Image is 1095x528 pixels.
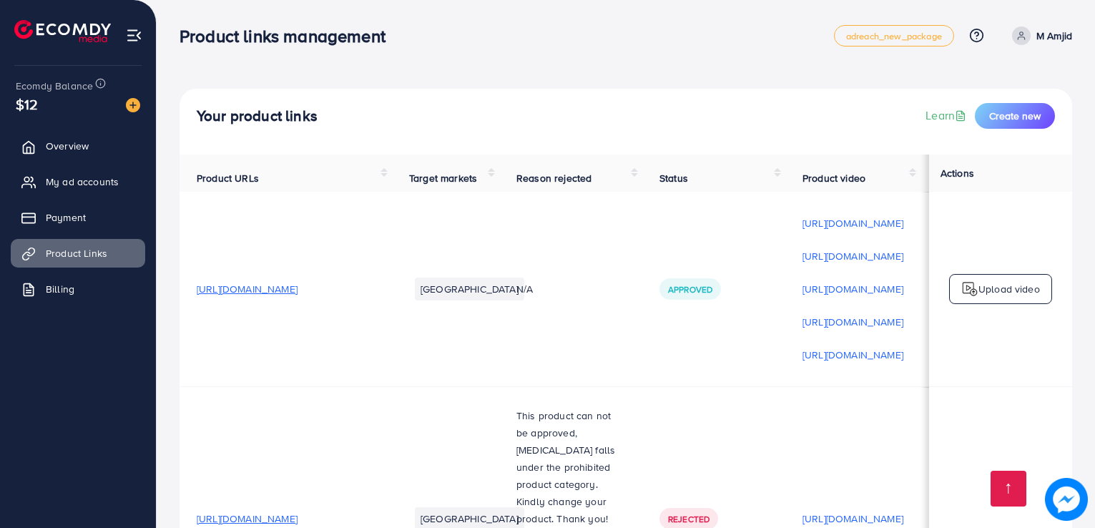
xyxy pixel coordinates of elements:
[834,25,954,47] a: adreach_new_package
[11,239,145,268] a: Product Links
[925,107,969,124] a: Learn
[197,107,318,125] h4: Your product links
[941,166,974,180] span: Actions
[180,26,397,47] h3: Product links management
[989,109,1041,123] span: Create new
[197,282,298,296] span: [URL][DOMAIN_NAME]
[802,313,903,331] p: [URL][DOMAIN_NAME]
[16,94,38,114] span: $12
[46,175,119,189] span: My ad accounts
[409,171,477,185] span: Target markets
[846,31,942,41] span: adreach_new_package
[11,203,145,232] a: Payment
[11,167,145,196] a: My ad accounts
[1006,26,1072,45] a: M Amjid
[197,171,259,185] span: Product URLs
[978,280,1040,298] p: Upload video
[802,171,865,185] span: Product video
[802,248,903,265] p: [URL][DOMAIN_NAME]
[46,282,74,296] span: Billing
[516,407,625,527] p: This product can not be approved, [MEDICAL_DATA] falls under the prohibited product category. Kin...
[46,246,107,260] span: Product Links
[668,513,709,525] span: Rejected
[11,275,145,303] a: Billing
[126,27,142,44] img: menu
[11,132,145,160] a: Overview
[1046,479,1087,520] img: image
[802,346,903,363] p: [URL][DOMAIN_NAME]
[802,510,903,527] p: [URL][DOMAIN_NAME]
[16,79,93,93] span: Ecomdy Balance
[1036,27,1072,44] p: M Amjid
[975,103,1055,129] button: Create new
[14,20,111,42] img: logo
[46,210,86,225] span: Payment
[46,139,89,153] span: Overview
[126,98,140,112] img: image
[415,278,524,300] li: [GEOGRAPHIC_DATA]
[802,280,903,298] p: [URL][DOMAIN_NAME]
[961,280,978,298] img: logo
[659,171,688,185] span: Status
[802,215,903,232] p: [URL][DOMAIN_NAME]
[516,282,533,296] span: N/A
[516,171,591,185] span: Reason rejected
[668,283,712,295] span: Approved
[197,512,298,526] span: [URL][DOMAIN_NAME]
